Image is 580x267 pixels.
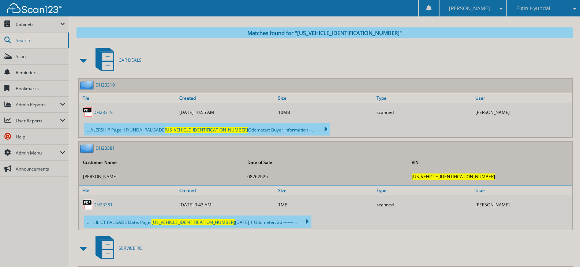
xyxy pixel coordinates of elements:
[16,102,60,108] span: Admin Reports
[91,234,142,263] a: SERVICE RO
[16,69,65,76] span: Reminders
[474,186,572,195] a: User
[16,21,60,27] span: Cabinets
[412,173,495,180] span: [US_VEHICLE_IDENTIFICATION_NUMBER]
[16,118,60,124] span: User Reports
[474,93,572,103] a: User
[16,134,65,140] span: Help
[16,37,64,43] span: Search
[96,82,115,88] a: DH23319
[16,150,60,156] span: Admin Menu
[276,186,375,195] a: Size
[474,197,572,212] div: [PERSON_NAME]
[82,199,93,210] img: PDF.png
[16,53,65,60] span: Scan
[79,93,177,103] a: File
[177,197,276,212] div: [DATE] 9:43 AM
[16,85,65,92] span: Bookmarks
[76,27,573,38] div: Matches found for "[US_VEHICLE_IDENTIFICATION_NUMBER]"
[84,123,330,136] div: ...ALERSHIP Page: HYUNDAI PALISADE Odometer: Buyer Information --...
[16,166,65,172] span: Announcements
[375,186,474,195] a: Type
[91,46,142,75] a: CAR DEALS
[84,215,311,228] div: ..... : IL CT PALISADE Date: Page: [DATE] 1 Odometer: 26 -------...
[93,202,113,208] a: DH23381
[93,109,113,115] a: DH23319
[375,105,474,119] div: scanned
[177,186,276,195] a: Created
[79,155,243,170] th: Customer Name
[408,155,572,170] th: VIN
[177,93,276,103] a: Created
[474,105,572,119] div: [PERSON_NAME]
[375,93,474,103] a: Type
[119,245,142,251] span: SERVICE RO
[516,6,550,11] span: Elgin Hyundai
[276,93,375,103] a: Size
[7,3,62,13] img: scan123-logo-white.svg
[449,6,490,11] span: [PERSON_NAME]
[375,197,474,212] div: scanned
[80,80,96,89] img: folder2.png
[244,171,407,183] td: 08262025
[244,155,407,170] th: Date of Sale
[165,127,248,133] span: [US_VEHICLE_IDENTIFICATION_NUMBER]
[177,105,276,119] div: [DATE] 10:55 AM
[151,219,235,225] span: [US_VEHICLE_IDENTIFICATION_NUMBER]
[119,57,142,63] span: CAR DEALS
[79,171,243,183] td: [PERSON_NAME]
[79,186,177,195] a: File
[276,197,375,212] div: 1MB
[276,105,375,119] div: 10MB
[80,144,96,153] img: folder2.png
[82,107,93,118] img: PDF.png
[96,145,115,151] a: DH23381
[543,232,580,267] iframe: Chat Widget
